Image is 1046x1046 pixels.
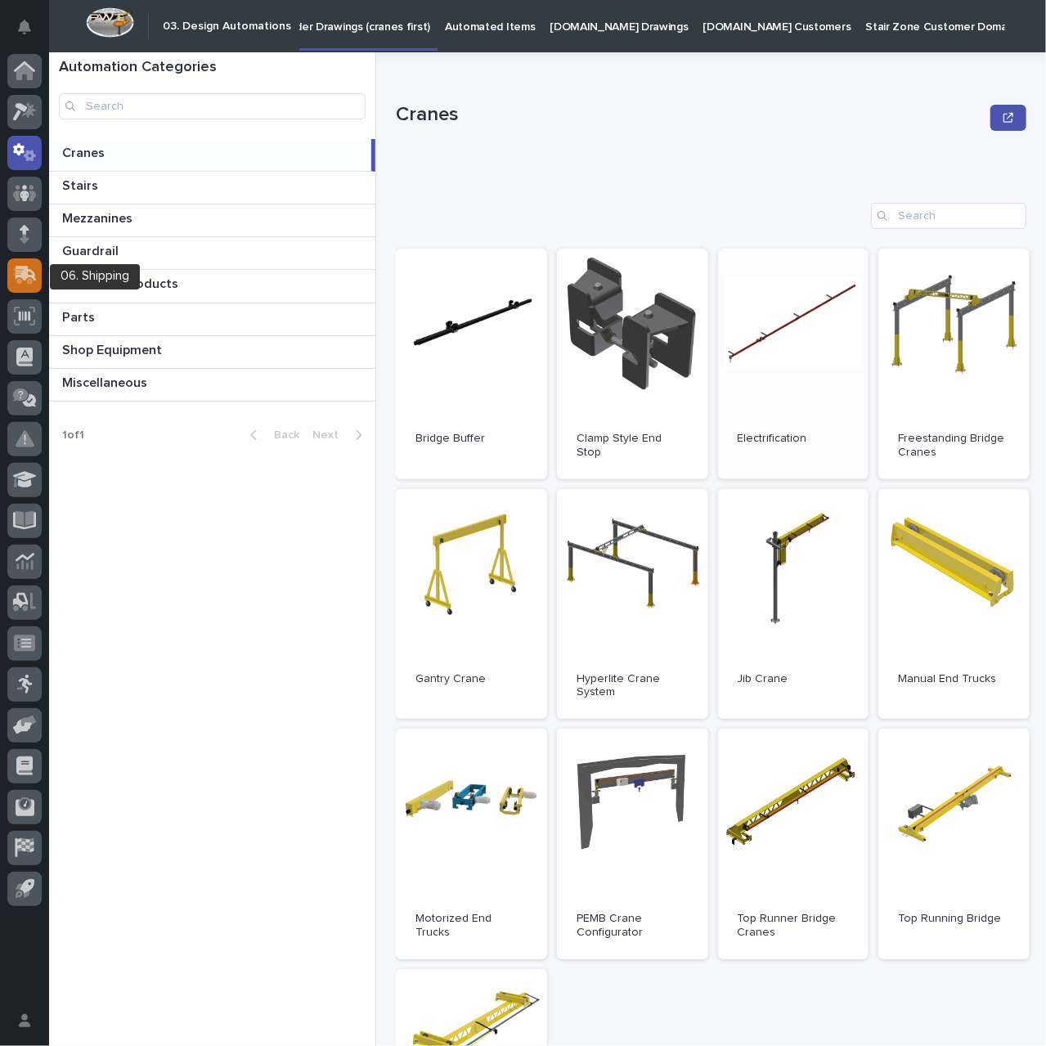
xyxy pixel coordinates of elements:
p: Cranes [62,142,108,161]
a: GuardrailGuardrail [49,237,375,270]
button: Back [237,428,306,442]
a: Top Runner Bridge Cranes [718,729,869,959]
p: Electrification [738,432,850,446]
a: Manual End Trucks [878,489,1030,720]
p: Jib Crane [738,672,850,686]
button: Notifications [7,10,42,44]
p: Hyperlite Crane System [577,672,689,700]
p: Top Runner Bridge Cranes [738,912,850,940]
p: Top Running Bridge [898,912,1010,926]
p: Standard Products [62,273,182,292]
div: Notifications [20,20,42,46]
h2: 03. Design Automations [163,20,291,34]
p: Manual End Trucks [898,672,1010,686]
p: Cranes [396,103,984,127]
p: PEMB Crane Configurator [577,912,689,940]
img: Workspace Logo [86,7,134,38]
p: Clamp Style End Stop [577,432,689,460]
a: Hyperlite Crane System [557,489,708,720]
a: Gantry Crane [396,489,547,720]
button: Next [306,428,375,442]
p: Gantry Crane [415,672,527,686]
a: Standard ProductsStandard Products [49,270,375,303]
a: Freestanding Bridge Cranes [878,249,1030,479]
input: Search [59,93,366,119]
p: Mezzanines [62,208,136,227]
a: MiscellaneousMiscellaneous [49,369,375,402]
a: Top Running Bridge [878,729,1030,959]
a: StairsStairs [49,172,375,204]
h1: Automation Categories [59,59,366,77]
a: Jib Crane [718,489,869,720]
p: Shop Equipment [62,339,165,358]
p: Motorized End Trucks [415,912,527,940]
a: CranesCranes [49,139,375,172]
span: Next [312,429,348,441]
p: Stairs [62,175,101,194]
p: Freestanding Bridge Cranes [898,432,1010,460]
a: Clamp Style End Stop [557,249,708,479]
p: Guardrail [62,240,122,259]
a: PEMB Crane Configurator [557,729,708,959]
a: Bridge Buffer [396,249,547,479]
p: 1 of 1 [49,415,97,456]
a: Motorized End Trucks [396,729,547,959]
p: Parts [62,307,98,325]
p: Miscellaneous [62,372,150,391]
a: PartsParts [49,303,375,336]
input: Search [871,203,1026,229]
a: Shop EquipmentShop Equipment [49,336,375,369]
span: Back [264,429,299,441]
a: MezzaninesMezzanines [49,204,375,237]
p: Bridge Buffer [415,432,527,446]
a: Electrification [718,249,869,479]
